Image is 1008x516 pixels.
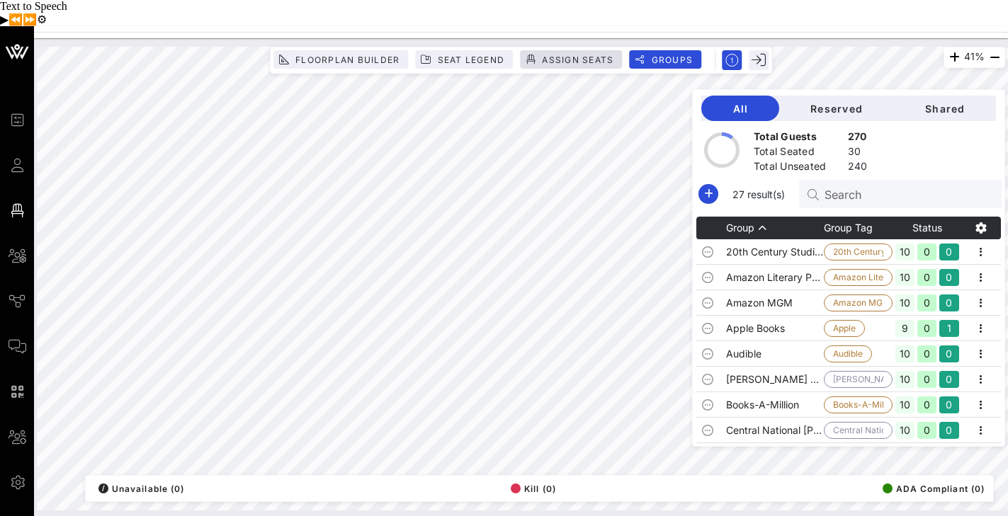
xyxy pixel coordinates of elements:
span: Group Tag [824,222,873,234]
span: Central National … [833,423,883,438]
th: Group Tag [824,217,893,239]
button: Reserved [779,96,894,121]
button: Kill (0) [506,478,556,498]
button: Forward [23,13,37,26]
span: Groups [650,55,693,65]
td: Google [726,443,825,469]
div: 10 [895,345,914,362]
div: 240 [848,159,868,177]
div: 0 [917,371,936,388]
div: 0 [939,294,958,311]
div: 10 [895,269,914,286]
td: Central National [PERSON_NAME] [726,418,825,443]
div: 0 [917,345,936,362]
span: 20th Century Stud… [833,244,883,260]
div: 0 [917,320,936,337]
div: 30 [848,144,868,162]
button: /Unavailable (0) [94,478,184,498]
button: Previous [9,13,23,26]
div: 0 [939,422,958,439]
div: 0 [939,345,958,362]
span: Books-A-Million [833,397,883,413]
div: 270 [848,130,868,147]
td: [PERSON_NAME] & [PERSON_NAME] [726,367,825,392]
button: Shared [894,96,996,121]
span: Seat Legend [436,55,504,65]
div: 10 [895,294,914,311]
span: Shared [905,103,985,115]
div: Total Seated [754,144,842,162]
td: Amazon MGM [726,290,825,316]
span: Audible [833,346,863,362]
div: 0 [939,396,958,413]
span: Assign Seats [541,55,613,65]
button: Assign Seats [520,50,622,69]
button: Seat Legend [415,50,513,69]
div: 0 [939,371,958,388]
button: ADA Compliant (0) [878,478,985,498]
td: Apple Books [726,316,825,341]
div: Total Guests [754,130,842,147]
div: 0 [917,243,936,260]
td: 20th Century Studios [726,239,825,265]
div: 10 [895,371,914,388]
span: ADA Compliant (0) [883,483,985,494]
button: Settings [37,13,47,26]
span: Floorplan Builder [295,55,400,65]
div: 0 [917,422,936,439]
div: 0 [939,269,958,286]
span: Amazon Literary P… [833,270,883,285]
div: 1 [939,320,958,337]
div: 0 [917,294,936,311]
span: All [713,103,768,115]
span: Kill (0) [511,483,556,494]
span: 27 result(s) [727,187,791,202]
div: 9 [895,320,914,337]
div: 41% [944,47,1005,68]
div: 0 [917,396,936,413]
div: 10 [895,422,914,439]
button: Floorplan Builder [273,50,408,69]
th: Status [893,217,961,239]
span: Amazon MGM [833,295,883,311]
td: Books-A-Million [726,392,825,418]
span: Apple [833,321,856,336]
span: Reserved [791,103,883,115]
div: 0 [939,243,958,260]
th: Group: Sorted ascending. Activate to sort descending. [726,217,825,239]
td: Amazon Literary Partnership [726,265,825,290]
div: 10 [895,243,914,260]
div: / [98,483,108,493]
span: [PERSON_NAME] & [PERSON_NAME] [833,372,883,387]
div: Total Unseated [754,159,842,177]
td: Audible [726,341,825,367]
span: Unavailable (0) [98,483,184,494]
div: 10 [895,396,914,413]
span: Group [726,222,754,234]
button: All [701,96,779,121]
button: Groups [629,50,701,69]
div: 0 [917,269,936,286]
